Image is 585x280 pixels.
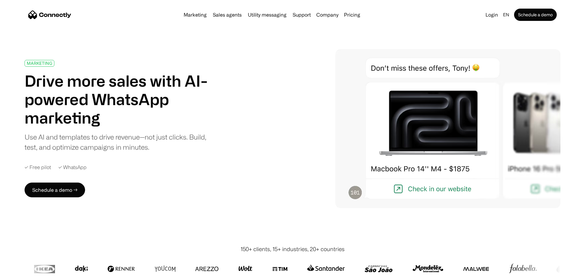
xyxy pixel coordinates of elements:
[28,10,71,19] a: home
[501,10,513,19] div: en
[245,12,289,17] a: Utility messaging
[25,183,85,197] a: Schedule a demo →
[181,12,209,17] a: Marketing
[12,269,37,278] ul: Language list
[6,269,37,278] aside: Language selected: English
[240,245,345,253] div: 150+ clients, 15+ industries, 20+ countries
[25,164,51,170] div: ✓ Free pilot
[27,61,52,65] div: MARKETING
[316,10,338,19] div: Company
[290,12,313,17] a: Support
[341,12,363,17] a: Pricing
[210,12,244,17] a: Sales agents
[25,72,214,127] h1: Drive more sales with AI-powered WhatsApp marketing
[514,9,557,21] a: Schedule a demo
[503,10,509,19] div: en
[58,164,87,170] div: ✓ WhatsApp
[483,10,501,19] a: Login
[25,132,214,152] div: Use AI and templates to drive revenue—not just clicks. Build, test, and optimize campaigns in min...
[314,10,340,19] div: Company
